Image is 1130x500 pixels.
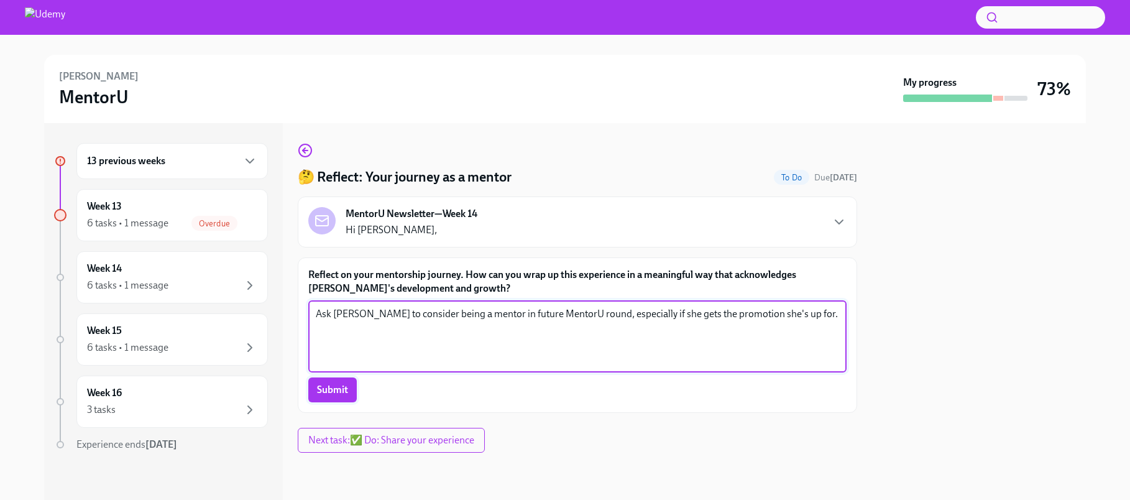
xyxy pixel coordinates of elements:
[87,200,122,213] h6: Week 13
[317,384,348,396] span: Submit
[76,438,177,450] span: Experience ends
[76,143,268,179] div: 13 previous weeks
[316,307,839,366] textarea: Ask [PERSON_NAME] to consider being a mentor in future MentorU round, especially if she gets the ...
[87,341,168,354] div: 6 tasks • 1 message
[814,172,857,183] span: August 29th, 2025 21:00
[774,173,809,182] span: To Do
[903,76,957,90] strong: My progress
[308,268,847,295] label: Reflect on your mentorship journey. How can you wrap up this experience in a meaningful way that ...
[830,172,857,183] strong: [DATE]
[145,438,177,450] strong: [DATE]
[59,86,129,108] h3: MentorU
[87,262,122,275] h6: Week 14
[87,386,122,400] h6: Week 16
[54,313,268,366] a: Week 156 tasks • 1 message
[87,216,168,230] div: 6 tasks • 1 message
[87,324,122,338] h6: Week 15
[59,70,139,83] h6: [PERSON_NAME]
[191,219,237,228] span: Overdue
[1037,78,1071,100] h3: 73%
[298,428,485,453] button: Next task:✅ Do: Share your experience
[87,154,165,168] h6: 13 previous weeks
[308,434,474,447] span: Next task : ✅ Do: Share your experience
[87,403,116,417] div: 3 tasks
[87,279,168,292] div: 6 tasks • 1 message
[814,172,857,183] span: Due
[54,189,268,241] a: Week 136 tasks • 1 messageOverdue
[54,376,268,428] a: Week 163 tasks
[298,168,512,187] h4: 🤔 Reflect: Your journey as a mentor
[25,7,65,27] img: Udemy
[54,251,268,303] a: Week 146 tasks • 1 message
[346,223,437,237] p: Hi [PERSON_NAME],
[346,207,477,221] strong: MentorU Newsletter—Week 14
[308,377,357,402] button: Submit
